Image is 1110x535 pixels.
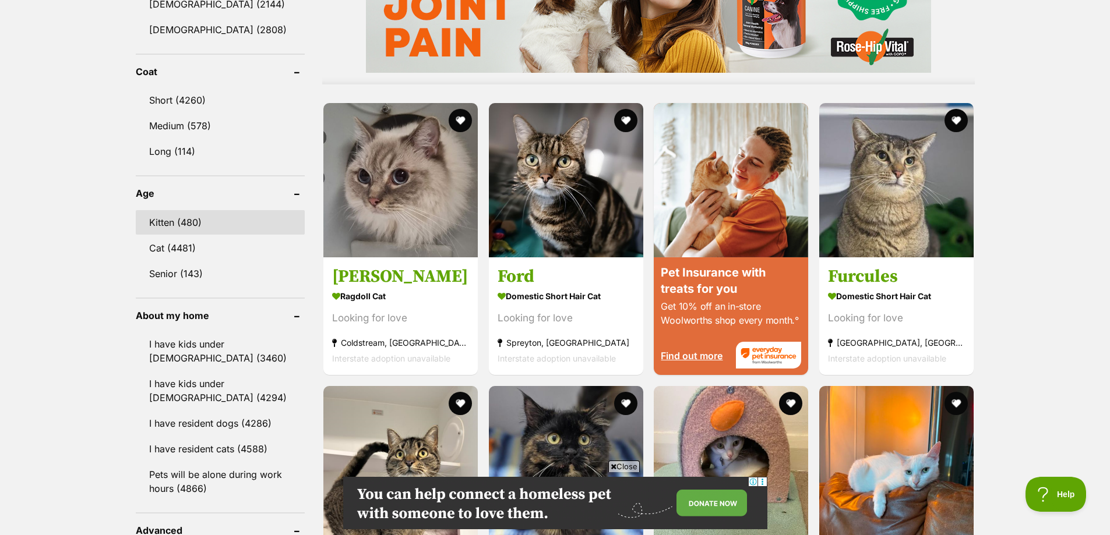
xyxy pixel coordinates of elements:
[136,139,305,164] a: Long (114)
[1026,477,1087,512] iframe: Help Scout Beacon - Open
[828,353,946,363] span: Interstate adoption unavailable
[828,265,965,288] h3: Furcules
[136,88,305,112] a: Short (4260)
[136,462,305,501] a: Pets will be alone during work hours (4866)
[945,392,968,415] button: favourite
[332,288,469,304] strong: Ragdoll Cat
[332,335,469,350] strong: Coldstream, [GEOGRAPHIC_DATA]
[828,288,965,304] strong: Domestic Short Hair Cat
[136,332,305,370] a: I have kids under [DEMOGRAPHIC_DATA] (3460)
[819,257,974,375] a: Furcules Domestic Short Hair Cat Looking for love [GEOGRAPHIC_DATA], [GEOGRAPHIC_DATA] Interstate...
[136,310,305,321] header: About my home
[498,353,616,363] span: Interstate adoption unavailable
[449,392,472,415] button: favourite
[608,460,640,472] span: Close
[489,257,643,375] a: Ford Domestic Short Hair Cat Looking for love Spreyton, [GEOGRAPHIC_DATA] Interstate adoption una...
[332,265,469,288] h3: [PERSON_NAME]
[332,353,450,363] span: Interstate adoption unavailable
[323,257,478,375] a: [PERSON_NAME] Ragdoll Cat Looking for love Coldstream, [GEOGRAPHIC_DATA] Interstate adoption unav...
[498,310,635,326] div: Looking for love
[498,265,635,288] h3: Ford
[136,236,305,260] a: Cat (4481)
[332,310,469,326] div: Looking for love
[779,392,802,415] button: favourite
[614,392,637,415] button: favourite
[343,477,767,529] iframe: Advertisement
[136,210,305,235] a: Kitten (480)
[498,335,635,350] strong: Spreyton, [GEOGRAPHIC_DATA]
[945,109,968,132] button: favourite
[819,103,974,257] img: Furcules - Domestic Short Hair Cat
[136,114,305,138] a: Medium (578)
[323,103,478,257] img: Sebastian - Ragdoll Cat
[136,17,305,42] a: [DEMOGRAPHIC_DATA] (2808)
[136,66,305,77] header: Coat
[136,437,305,461] a: I have resident cats (4588)
[489,103,643,257] img: Ford - Domestic Short Hair Cat
[498,288,635,304] strong: Domestic Short Hair Cat
[136,371,305,410] a: I have kids under [DEMOGRAPHIC_DATA] (4294)
[136,411,305,435] a: I have resident dogs (4286)
[614,109,637,132] button: favourite
[828,335,965,350] strong: [GEOGRAPHIC_DATA], [GEOGRAPHIC_DATA]
[136,188,305,199] header: Age
[136,261,305,286] a: Senior (143)
[828,310,965,326] div: Looking for love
